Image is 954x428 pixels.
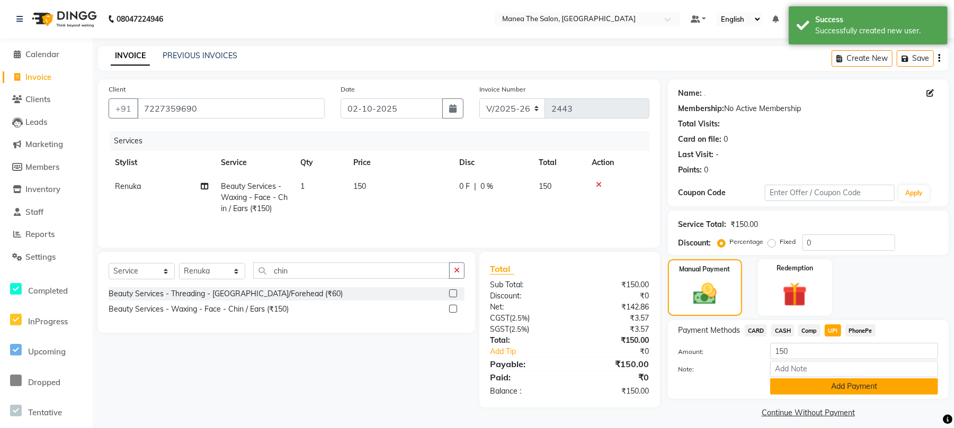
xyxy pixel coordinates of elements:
input: Search by Name/Mobile/Email/Code [137,98,325,119]
div: Payable: [482,358,569,370]
span: Calendar [25,49,59,59]
label: Invoice Number [479,85,525,94]
span: | [474,181,476,192]
span: CGST [490,313,510,323]
div: Beauty Services - Threading - [GEOGRAPHIC_DATA]/Forehead (₹60) [109,288,343,299]
div: No Active Membership [679,103,938,114]
span: 150 [353,181,366,191]
div: ₹3.57 [569,313,657,324]
label: Redemption [777,263,813,273]
input: Amount [770,343,938,359]
div: Membership: [679,103,725,114]
th: Price [347,151,453,175]
label: Note: [671,365,762,374]
div: Discount: [679,238,711,249]
div: Discount: [482,290,569,302]
img: logo [27,4,100,34]
a: Reports [3,229,90,241]
div: Total Visits: [679,119,720,130]
a: Inventory [3,184,90,196]
input: Search or Scan [253,262,450,279]
span: CARD [745,324,768,336]
div: ₹142.86 [569,302,657,313]
th: Service [215,151,294,175]
div: Paid: [482,371,569,384]
span: Completed [28,286,68,296]
th: Total [532,151,585,175]
input: Add Note [770,361,938,377]
div: Balance : [482,386,569,397]
span: 0 % [480,181,493,192]
label: Amount: [671,347,762,357]
div: ₹150.00 [569,335,657,346]
span: Marketing [25,139,63,149]
span: 2.5% [511,325,527,333]
a: Members [3,161,90,174]
button: Add Payment [770,378,938,395]
div: Success [815,14,940,25]
label: Manual Payment [680,265,730,274]
span: Payment Methods [679,325,741,336]
label: Percentage [730,237,764,247]
div: ( ) [482,313,569,324]
img: _gift.svg [775,279,815,309]
span: Comp [798,324,821,336]
div: ₹0 [569,290,657,302]
div: 0 [705,165,709,176]
a: Calendar [3,49,90,61]
div: Successfully created new user. [815,25,940,37]
th: Qty [294,151,347,175]
div: Service Total: [679,219,727,230]
span: Staff [25,207,43,217]
div: Last Visit: [679,149,714,160]
a: Leads [3,116,90,129]
img: _cash.svg [686,280,724,307]
th: Stylist [109,151,215,175]
div: Name: [679,88,702,99]
div: Card on file: [679,134,722,145]
div: ( ) [482,324,569,335]
span: CASH [771,324,794,336]
div: Points: [679,165,702,176]
a: Marketing [3,139,90,151]
button: Create New [832,50,893,67]
a: Continue Without Payment [670,407,947,418]
div: ₹150.00 [569,358,657,370]
b: 08047224946 [117,4,163,34]
div: Coupon Code [679,187,765,198]
span: 150 [539,181,551,191]
span: Reports [25,229,55,239]
input: Enter Offer / Coupon Code [765,185,895,201]
span: Renuka [115,181,141,191]
span: 1 [300,181,305,191]
div: ₹0 [584,346,657,357]
span: PhonePe [845,324,876,336]
span: UPI [825,324,841,336]
div: Services [110,131,657,151]
th: Action [585,151,649,175]
div: ₹0 [569,371,657,384]
span: Members [25,162,59,172]
a: Invoice [3,71,90,84]
button: Save [897,50,934,67]
span: Upcoming [28,347,66,357]
span: Invoice [25,72,51,82]
span: Dropped [28,377,60,387]
div: 0 [724,134,728,145]
label: Date [341,85,355,94]
span: InProgress [28,316,68,326]
a: Settings [3,251,90,263]
div: Net: [482,302,569,313]
button: Apply [899,185,929,201]
span: Inventory [25,184,60,194]
label: Client [109,85,126,94]
a: Staff [3,206,90,218]
a: PREVIOUS INVOICES [163,51,237,60]
span: 2.5% [512,314,528,322]
label: Fixed [780,237,796,247]
span: 0 F [459,181,470,192]
a: Clients [3,94,90,106]
span: SGST [490,324,509,334]
div: Sub Total: [482,279,569,290]
div: Beauty Services - Waxing - Face - Chin / Ears (₹150) [109,304,289,315]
